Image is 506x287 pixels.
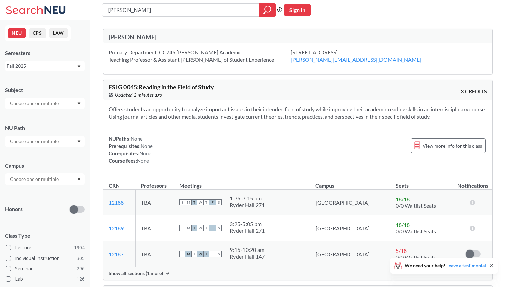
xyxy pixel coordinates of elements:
svg: Dropdown arrow [77,102,81,105]
span: S [216,251,222,257]
span: T [203,251,209,257]
div: Ryder Hall 271 [230,202,265,208]
span: F [209,225,216,231]
a: 12188 [109,199,124,206]
td: TBA [135,241,174,267]
input: Choose one or multiple [7,175,63,183]
div: Primary Department: CC745 [PERSON_NAME] Academic Teaching Professor & Assistant [PERSON_NAME] of ... [109,49,291,63]
input: Choose one or multiple [7,99,63,107]
svg: magnifying glass [263,5,271,15]
span: T [203,225,209,231]
span: W [197,251,203,257]
span: None [131,136,143,142]
svg: Dropdown arrow [77,65,81,68]
button: NEU [8,28,26,38]
span: M [185,225,191,231]
section: Offers students an opportunity to analyze important issues in their intended field of study while... [109,105,487,120]
span: ESLG 0045 : Reading in the Field of Study [109,83,214,91]
span: F [209,199,216,205]
div: Ryder Hall 271 [230,227,265,234]
span: 3 CREDITS [461,88,487,95]
div: Dropdown arrow [5,98,85,109]
div: Dropdown arrow [5,136,85,147]
td: [GEOGRAPHIC_DATA] [310,190,390,215]
div: Subject [5,86,85,94]
span: 0/0 Waitlist Seats [396,228,436,234]
td: TBA [135,190,174,215]
a: Leave a testimonial [446,263,486,268]
svg: Dropdown arrow [77,140,81,143]
div: Campus [5,162,85,169]
th: Professors [135,175,174,190]
svg: Dropdown arrow [77,178,81,181]
div: Dropdown arrow [5,173,85,185]
div: magnifying glass [259,3,276,17]
button: Sign In [284,4,311,16]
span: S [179,199,185,205]
span: Show all sections (1 more) [109,270,163,276]
span: Updated 2 minutes ago [115,91,162,99]
div: CRN [109,182,120,189]
span: M [185,251,191,257]
span: None [137,158,149,164]
span: 1904 [74,244,85,252]
div: Show all sections (1 more) [103,267,492,280]
label: Lecture [6,243,85,252]
span: None [139,150,151,156]
div: Fall 2025Dropdown arrow [5,61,85,71]
div: NUPaths: Prerequisites: Corequisites: Course fees: [109,135,153,164]
div: 3:25 - 5:05 pm [230,221,265,227]
td: [GEOGRAPHIC_DATA] [310,241,390,267]
span: View more info for this class [423,142,482,150]
span: 0/0 Waitlist Seats [396,202,436,209]
button: LAW [49,28,68,38]
label: Individual Instruction [6,254,85,263]
th: Meetings [174,175,310,190]
div: Semesters [5,49,85,57]
span: W [197,225,203,231]
th: Campus [310,175,390,190]
td: [GEOGRAPHIC_DATA] [310,215,390,241]
th: Seats [390,175,453,190]
div: Fall 2025 [7,62,77,70]
span: F [209,251,216,257]
span: T [191,225,197,231]
span: M [185,199,191,205]
input: Class, professor, course number, "phrase" [107,4,254,16]
span: W [197,199,203,205]
span: 296 [77,265,85,272]
th: Notifications [453,175,492,190]
span: S [216,199,222,205]
span: 0/0 Waitlist Seats [396,254,436,260]
span: T [191,251,197,257]
input: Choose one or multiple [7,137,63,145]
a: 12189 [109,225,124,231]
span: S [179,251,185,257]
div: NU Path [5,124,85,132]
span: 18 / 18 [396,196,410,202]
button: CPS [29,28,46,38]
p: Honors [5,205,23,213]
div: [PERSON_NAME] [109,33,298,41]
td: TBA [135,215,174,241]
div: Ryder Hall 147 [230,253,265,260]
span: Class Type [5,232,85,239]
a: [PERSON_NAME][EMAIL_ADDRESS][DOMAIN_NAME] [291,56,421,63]
span: T [191,199,197,205]
span: S [179,225,185,231]
div: 9:15 - 10:20 am [230,246,265,253]
div: 1:35 - 3:15 pm [230,195,265,202]
div: [STREET_ADDRESS] [291,49,438,63]
label: Lab [6,275,85,283]
span: 18 / 18 [396,222,410,228]
span: We need your help! [405,263,486,268]
span: T [203,199,209,205]
span: 126 [77,275,85,283]
span: None [141,143,153,149]
a: 12187 [109,251,124,257]
span: 305 [77,255,85,262]
span: 5 / 18 [396,247,407,254]
span: S [216,225,222,231]
label: Seminar [6,264,85,273]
